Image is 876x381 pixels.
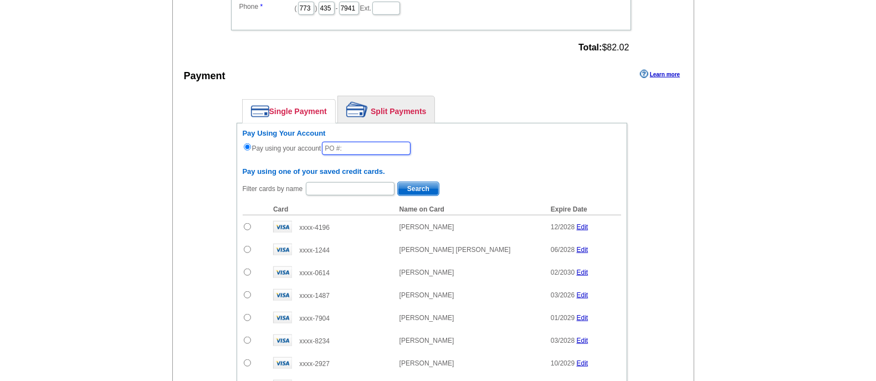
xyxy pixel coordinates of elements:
[551,359,575,367] span: 10/2029
[273,221,292,233] img: visa.gif
[399,246,511,254] span: [PERSON_NAME] [PERSON_NAME]
[394,204,545,215] th: Name on Card
[551,314,575,322] span: 01/2029
[322,142,411,155] input: PO #:
[577,359,588,367] a: Edit
[243,129,621,138] h6: Pay Using Your Account
[577,291,588,299] a: Edit
[399,314,454,322] span: [PERSON_NAME]
[273,244,292,255] img: visa.gif
[578,43,602,52] strong: Total:
[399,337,454,344] span: [PERSON_NAME]
[299,315,330,322] span: xxxx-7904
[577,223,588,231] a: Edit
[399,359,454,367] span: [PERSON_NAME]
[398,182,439,195] span: Search
[551,291,575,299] span: 03/2026
[399,269,454,276] span: [PERSON_NAME]
[243,100,335,123] a: Single Payment
[545,204,621,215] th: Expire Date
[577,246,588,254] a: Edit
[577,314,588,322] a: Edit
[299,337,330,345] span: xxxx-8234
[239,2,295,12] label: Phone
[640,70,680,79] a: Learn more
[399,291,454,299] span: [PERSON_NAME]
[399,223,454,231] span: [PERSON_NAME]
[551,246,575,254] span: 06/2028
[346,102,368,117] img: split-payment.png
[273,357,292,369] img: visa.gif
[551,269,575,276] span: 02/2030
[577,337,588,344] a: Edit
[578,43,629,53] span: $82.02
[299,246,330,254] span: xxxx-1244
[397,182,439,196] button: Search
[184,69,226,84] div: Payment
[273,334,292,346] img: visa.gif
[551,223,575,231] span: 12/2028
[268,204,394,215] th: Card
[299,269,330,277] span: xxxx-0614
[243,129,621,156] div: Pay using your account
[273,266,292,278] img: visa.gif
[251,105,269,117] img: single-payment.png
[654,123,876,381] iframe: LiveChat chat widget
[551,337,575,344] span: 03/2028
[299,292,330,300] span: xxxx-1487
[299,224,330,231] span: xxxx-4196
[273,312,292,323] img: visa.gif
[243,184,303,194] label: Filter cards by name
[273,289,292,301] img: visa.gif
[243,167,621,176] h6: Pay using one of your saved credit cards.
[577,269,588,276] a: Edit
[299,360,330,368] span: xxxx-2927
[338,96,434,123] a: Split Payments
